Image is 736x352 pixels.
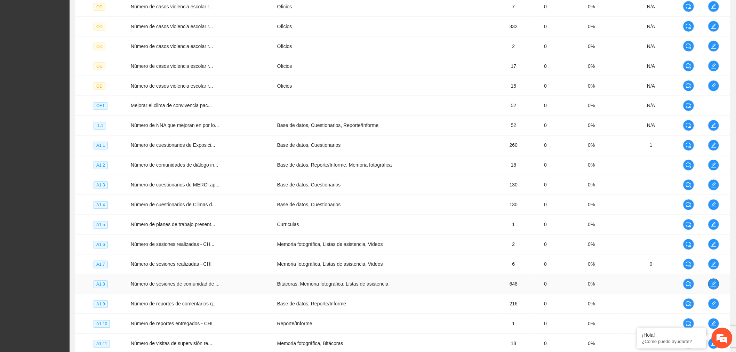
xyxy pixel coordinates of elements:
[709,321,719,327] span: edit
[497,294,530,314] td: 216
[530,155,561,175] td: 0
[561,274,622,294] td: 0%
[497,116,530,136] td: 52
[708,140,719,151] button: edit
[561,215,622,235] td: 0%
[497,175,530,195] td: 130
[708,160,719,171] button: edit
[530,56,561,76] td: 0
[94,241,108,249] span: A1.6
[530,294,561,314] td: 0
[709,4,719,9] span: edit
[36,35,117,45] div: Chatee con nosotros ahora
[622,96,680,116] td: N/A
[683,298,694,310] button: comment
[94,63,105,70] span: OD
[683,179,694,191] button: comment
[274,155,497,175] td: Base de datos, Reporte/Informe, Memoria fotográfica
[274,255,497,274] td: Memoria fotográfica, Listas de asistencia, Videos
[622,255,680,274] td: 0
[131,301,217,307] span: Número de reportes de comentarios q...
[3,190,133,214] textarea: Escriba su mensaje y pulse “Intro”
[114,3,131,20] div: Minimizar ventana de chat en vivo
[709,281,719,287] span: edit
[497,235,530,255] td: 2
[683,100,694,111] button: comment
[708,219,719,230] button: edit
[708,80,719,91] button: edit
[530,274,561,294] td: 0
[622,76,680,96] td: N/A
[497,76,530,96] td: 15
[561,294,622,314] td: 0%
[561,235,622,255] td: 0%
[561,255,622,274] td: 0%
[622,56,680,76] td: N/A
[94,340,110,348] span: A1.11
[497,37,530,56] td: 2
[561,314,622,334] td: 0%
[131,4,213,9] span: Número de casos violencia escolar r...
[709,123,719,128] span: edit
[497,195,530,215] td: 130
[94,320,110,328] span: A1.10
[497,56,530,76] td: 17
[497,96,530,116] td: 52
[274,274,497,294] td: Bitácoras, Memoria fotográfica, Listas de asistencia
[683,120,694,131] button: comment
[622,116,680,136] td: N/A
[94,3,105,11] span: OD
[274,136,497,155] td: Base de datos, Cuestionarios
[709,202,719,208] span: edit
[94,201,108,209] span: A1.4
[561,17,622,37] td: 0%
[94,261,108,269] span: A1.7
[94,301,108,308] span: A1.9
[683,219,694,230] button: comment
[131,242,214,247] span: Número de sesiones realizadas - CH...
[561,96,622,116] td: 0%
[561,76,622,96] td: 0%
[94,122,106,130] span: I1.1
[622,17,680,37] td: N/A
[709,341,719,346] span: edit
[530,314,561,334] td: 0
[94,43,105,50] span: OD
[497,215,530,235] td: 1
[561,136,622,155] td: 0%
[131,63,213,69] span: Número de casos violencia escolar r...
[497,155,530,175] td: 18
[274,235,497,255] td: Memoria fotográfica, Listas de asistencia, Videos
[274,175,497,195] td: Base de datos, Cuestionarios
[530,255,561,274] td: 0
[709,242,719,247] span: edit
[530,116,561,136] td: 0
[683,318,694,329] button: comment
[274,76,497,96] td: Oficios
[131,123,219,128] span: Número de NNA que mejoran en por lo...
[708,279,719,290] button: edit
[530,96,561,116] td: 0
[530,136,561,155] td: 0
[709,222,719,227] span: edit
[497,136,530,155] td: 260
[40,93,96,163] span: Estamos en línea.
[274,314,497,334] td: Reporte/Informe
[683,61,694,72] button: comment
[94,281,108,288] span: A1.8
[708,41,719,52] button: edit
[683,21,694,32] button: comment
[274,294,497,314] td: Base de datos, Reporte/Informe
[131,24,213,29] span: Número de casos violencia escolar r...
[709,301,719,307] span: edit
[708,239,719,250] button: edit
[708,21,719,32] button: edit
[94,142,108,150] span: A1.1
[561,195,622,215] td: 0%
[561,56,622,76] td: 0%
[708,199,719,210] button: edit
[683,80,694,91] button: comment
[683,140,694,151] button: comment
[274,215,497,235] td: Curriculas
[274,195,497,215] td: Base de datos, Cuestionarios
